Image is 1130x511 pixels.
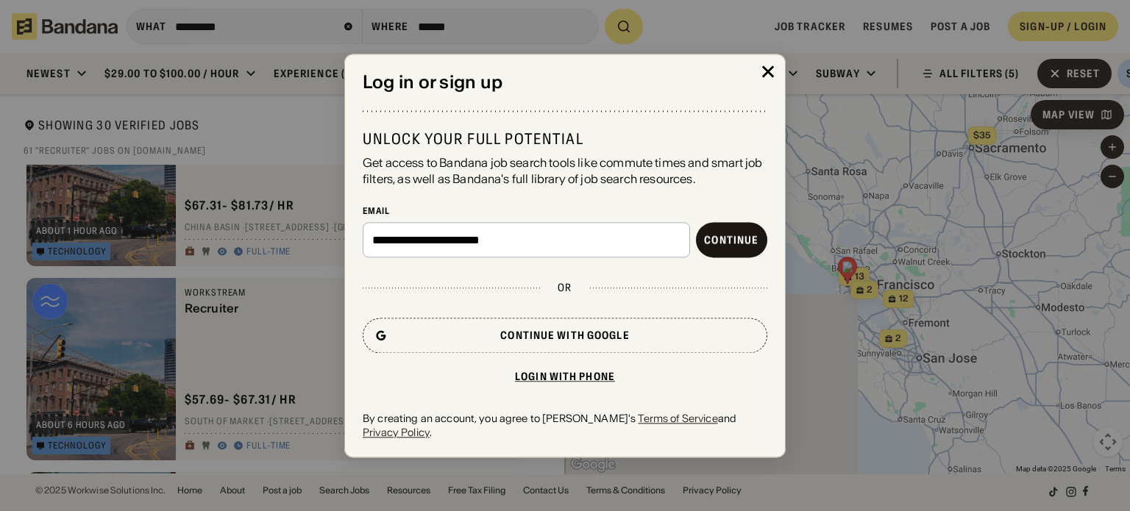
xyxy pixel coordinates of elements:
[363,205,767,217] div: Email
[704,235,758,246] div: Continue
[638,412,717,426] a: Terms of Service
[363,154,767,187] div: Get access to Bandana job search tools like commute times and smart job filters, as well as Banda...
[500,331,629,341] div: Continue with Google
[363,72,767,93] div: Log in or sign up
[363,129,767,149] div: Unlock your full potential
[363,426,430,439] a: Privacy Policy
[515,372,615,382] div: Login with phone
[558,282,572,295] div: or
[363,412,767,439] div: By creating an account, you agree to [PERSON_NAME]'s and .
